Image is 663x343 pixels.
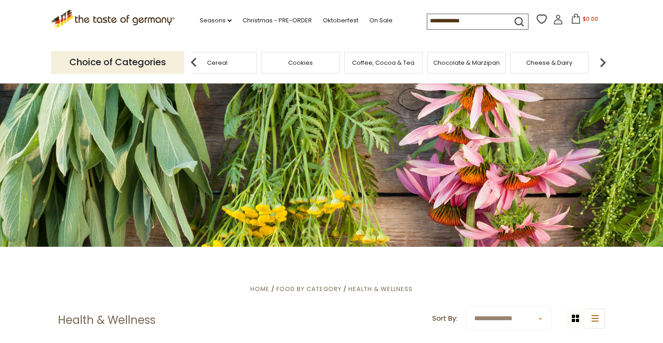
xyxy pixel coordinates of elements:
a: Food By Category [276,285,342,293]
span: $0.00 [583,15,598,23]
img: next arrow [594,53,612,72]
a: Cereal [207,59,228,66]
p: Choice of Categories [51,51,184,73]
a: Cookies [288,59,313,66]
a: Christmas - PRE-ORDER [243,16,312,26]
a: Home [250,285,269,293]
a: Cheese & Dairy [526,59,572,66]
img: previous arrow [185,53,203,72]
a: Coffee, Cocoa & Tea [352,59,414,66]
button: $0.00 [565,14,604,27]
a: On Sale [369,16,393,26]
h1: Health & Wellness [58,313,155,327]
a: Chocolate & Marzipan [433,59,500,66]
a: Oktoberfest [323,16,358,26]
a: Seasons [200,16,232,26]
label: Sort By: [432,313,457,324]
a: Health & Wellness [348,285,413,293]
